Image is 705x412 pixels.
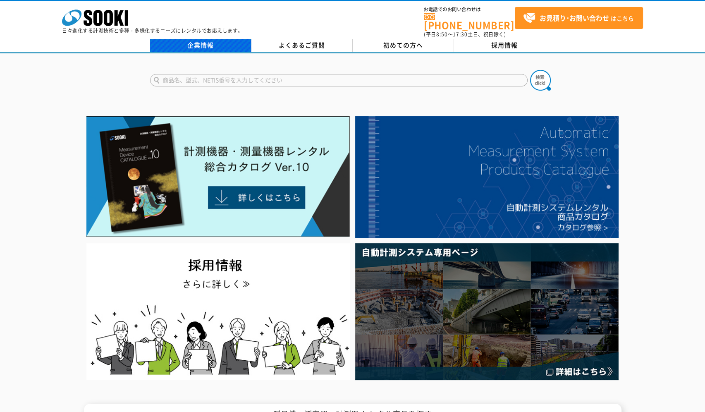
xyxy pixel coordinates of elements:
img: 自動計測システム専用ページ [355,243,619,380]
a: お見積り･お問い合わせはこちら [515,7,643,29]
a: 採用情報 [454,39,555,52]
a: 企業情報 [150,39,251,52]
span: 8:50 [436,31,448,38]
a: [PHONE_NUMBER] [424,13,515,30]
input: 商品名、型式、NETIS番号を入力してください [150,74,528,86]
img: 自動計測システムカタログ [355,116,619,238]
strong: お見積り･お問い合わせ [540,13,609,23]
p: 日々進化する計測技術と多種・多様化するニーズにレンタルでお応えします。 [62,28,243,33]
span: (平日 ～ 土日、祝日除く) [424,31,506,38]
img: btn_search.png [530,70,551,91]
a: 初めての方へ [353,39,454,52]
img: Catalog Ver10 [86,116,350,237]
span: 17:30 [453,31,468,38]
span: お電話でのお問い合わせは [424,7,515,12]
img: SOOKI recruit [86,243,350,380]
a: よくあるご質問 [251,39,353,52]
span: はこちら [523,12,634,24]
span: 初めての方へ [383,41,423,50]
